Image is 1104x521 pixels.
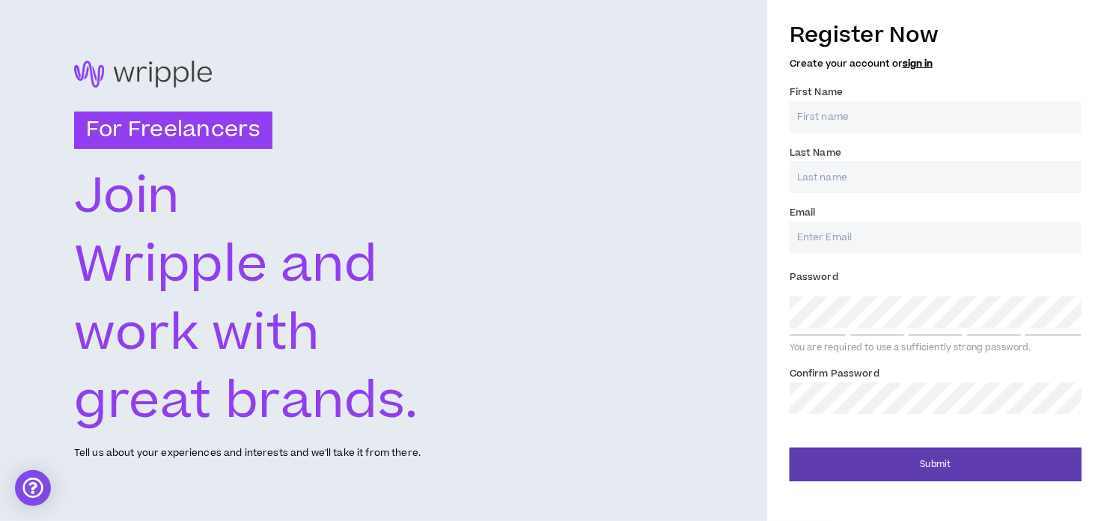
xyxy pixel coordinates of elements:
button: Submit [790,448,1082,481]
text: great brands. [74,367,418,438]
h3: Register Now [790,19,1082,51]
a: sign in [903,57,933,70]
text: work with [74,298,321,369]
label: First Name [790,80,843,104]
label: Last Name [790,141,841,165]
div: Open Intercom Messenger [15,470,51,506]
input: First name [790,101,1082,133]
span: Password [790,270,838,284]
text: Join [74,161,180,232]
text: Wripple and [74,230,378,301]
h5: Create your account or [790,58,1082,69]
p: Tell us about your experiences and interests and we'll take it from there. [74,446,421,460]
label: Email [790,201,816,225]
div: You are required to use a sufficiently strong password. [790,342,1082,354]
input: Last name [790,161,1082,193]
h3: For Freelancers [74,112,272,149]
label: Confirm Password [790,362,879,386]
input: Enter Email [790,222,1082,254]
